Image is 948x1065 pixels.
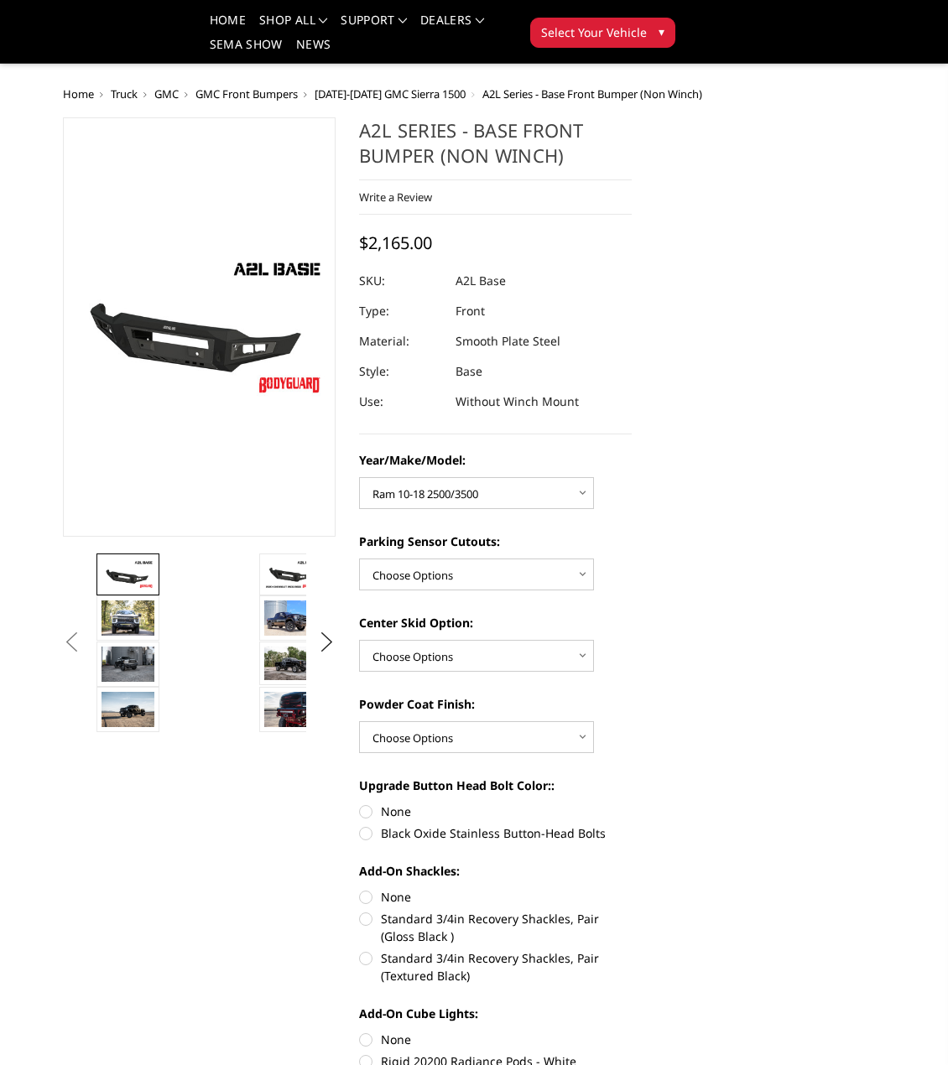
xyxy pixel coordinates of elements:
a: SEMA Show [210,39,283,63]
label: Black Oxide Stainless Button-Head Bolts [359,824,632,842]
dt: Use: [359,387,443,417]
img: 2020 GMC HD - Available in single light bar configuration only [264,600,317,636]
img: 2020 RAM HD - Available in single light bar configuration only [102,647,154,682]
span: ▾ [659,23,664,40]
dd: A2L Base [456,266,506,296]
a: Truck [111,86,138,101]
span: $2,165.00 [359,231,432,254]
a: GMC [154,86,179,101]
img: A2L Series - Base Front Bumper (Non Winch) [102,692,154,727]
dd: Front [456,296,485,326]
a: A2L Series - Base Front Bumper (Non Winch) [63,117,336,537]
a: GMC Front Bumpers [195,86,298,101]
a: shop all [259,14,327,39]
label: None [359,1031,632,1048]
dt: Type: [359,296,443,326]
button: Next [315,630,340,655]
a: [DATE]-[DATE] GMC Sierra 1500 [315,86,466,101]
label: Standard 3/4in Recovery Shackles, Pair (Textured Black) [359,949,632,984]
label: Add-On Cube Lights: [359,1005,632,1022]
dt: Material: [359,326,443,356]
dd: Without Winch Mount [456,387,579,417]
label: Center Skid Option: [359,614,632,631]
img: A2L Series - Base Front Bumper (Non Winch) [264,559,317,589]
h1: A2L Series - Base Front Bumper (Non Winch) [359,117,632,180]
label: Powder Coat Finish: [359,695,632,713]
label: Add-On Shackles: [359,862,632,880]
label: Parking Sensor Cutouts: [359,532,632,550]
iframe: Chat Widget [864,984,948,1065]
label: Upgrade Button Head Bolt Color:: [359,777,632,794]
label: Year/Make/Model: [359,451,632,469]
img: A2L Series - Base Front Bumper (Non Winch) [264,647,317,681]
span: Select Your Vehicle [541,23,647,41]
span: A2L Series - Base Front Bumper (Non Winch) [482,86,702,101]
button: Select Your Vehicle [530,18,675,48]
label: Standard 3/4in Recovery Shackles, Pair (Gloss Black ) [359,910,632,945]
img: A2L Series - Base Front Bumper (Non Winch) [102,559,154,589]
button: Previous [59,630,84,655]
label: None [359,803,632,820]
dt: SKU: [359,266,443,296]
img: 2020 Chevrolet HD - Available in single light bar configuration only [102,600,154,636]
a: News [296,39,331,63]
img: A2L Series - Base Front Bumper (Non Winch) [264,692,317,727]
a: Home [210,14,246,39]
label: None [359,888,632,906]
dt: Style: [359,356,443,387]
a: Support [341,14,407,39]
dd: Base [456,356,482,387]
a: Dealers [420,14,484,39]
dd: Smooth Plate Steel [456,326,560,356]
a: Write a Review [359,190,432,205]
a: Home [63,86,94,101]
